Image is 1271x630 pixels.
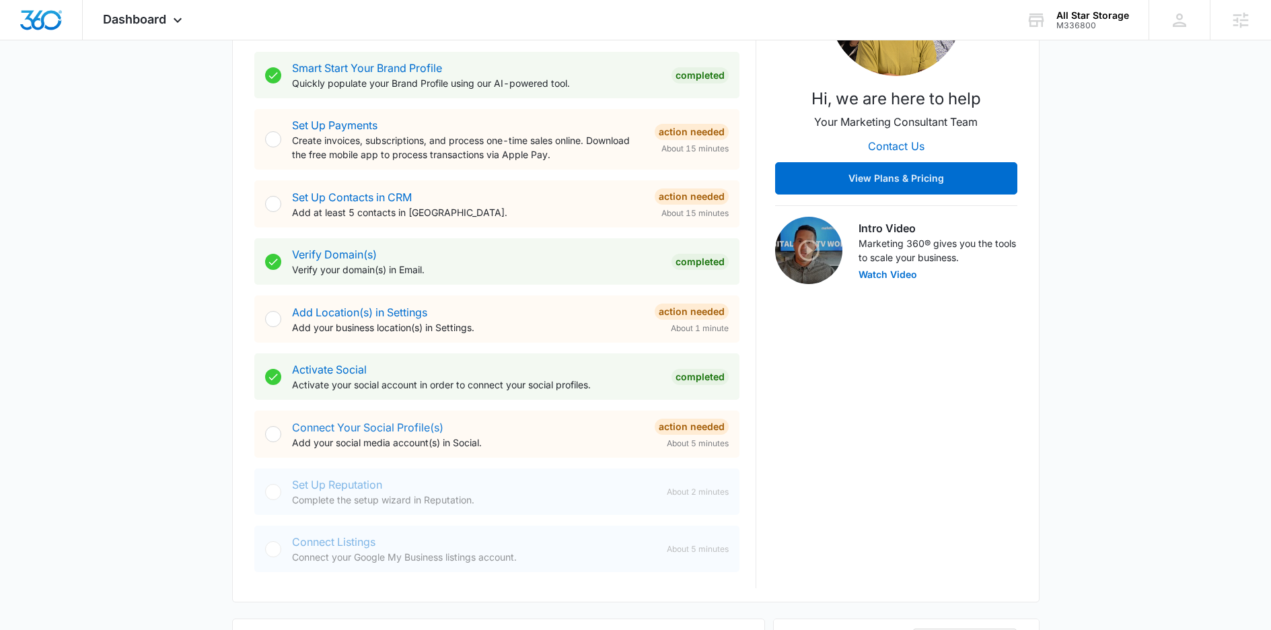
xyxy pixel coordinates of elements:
[51,79,120,88] div: Domain Overview
[667,438,729,450] span: About 5 minutes
[661,143,729,155] span: About 15 minutes
[292,61,442,75] a: Smart Start Your Brand Profile
[655,124,729,140] div: Action Needed
[775,217,842,284] img: Intro Video
[292,378,661,392] p: Activate your social account in order to connect your social profiles.
[35,35,148,46] div: Domain: [DOMAIN_NAME]
[292,190,412,204] a: Set Up Contacts in CRM
[292,493,656,507] p: Complete the setup wizard in Reputation.
[292,205,644,219] p: Add at least 5 contacts in [GEOGRAPHIC_DATA].
[38,22,66,32] div: v 4.0.25
[292,435,644,450] p: Add your social media account(s) in Social.
[292,118,377,132] a: Set Up Payments
[292,320,644,335] p: Add your business location(s) in Settings.
[292,76,661,90] p: Quickly populate your Brand Profile using our AI-powered tool.
[292,133,644,162] p: Create invoices, subscriptions, and process one-time sales online. Download the free mobile app t...
[671,67,729,83] div: Completed
[671,369,729,385] div: Completed
[36,78,47,89] img: tab_domain_overview_orange.svg
[667,486,729,498] span: About 2 minutes
[22,35,32,46] img: website_grey.svg
[655,304,729,320] div: Action Needed
[292,306,427,319] a: Add Location(s) in Settings
[859,236,1017,265] p: Marketing 360® gives you the tools to scale your business.
[292,248,377,261] a: Verify Domain(s)
[1056,10,1129,21] div: account name
[859,270,917,279] button: Watch Video
[22,22,32,32] img: logo_orange.svg
[811,87,981,111] p: Hi, we are here to help
[1056,21,1129,30] div: account id
[292,550,656,564] p: Connect your Google My Business listings account.
[814,114,978,130] p: Your Marketing Consultant Team
[292,262,661,277] p: Verify your domain(s) in Email.
[671,322,729,335] span: About 1 minute
[661,207,729,219] span: About 15 minutes
[292,363,367,376] a: Activate Social
[134,78,145,89] img: tab_keywords_by_traffic_grey.svg
[775,162,1017,195] button: View Plans & Pricing
[292,421,443,434] a: Connect Your Social Profile(s)
[103,12,166,26] span: Dashboard
[655,188,729,205] div: Action Needed
[859,220,1017,236] h3: Intro Video
[149,79,227,88] div: Keywords by Traffic
[667,543,729,555] span: About 5 minutes
[855,130,938,162] button: Contact Us
[671,254,729,270] div: Completed
[655,419,729,435] div: Action Needed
